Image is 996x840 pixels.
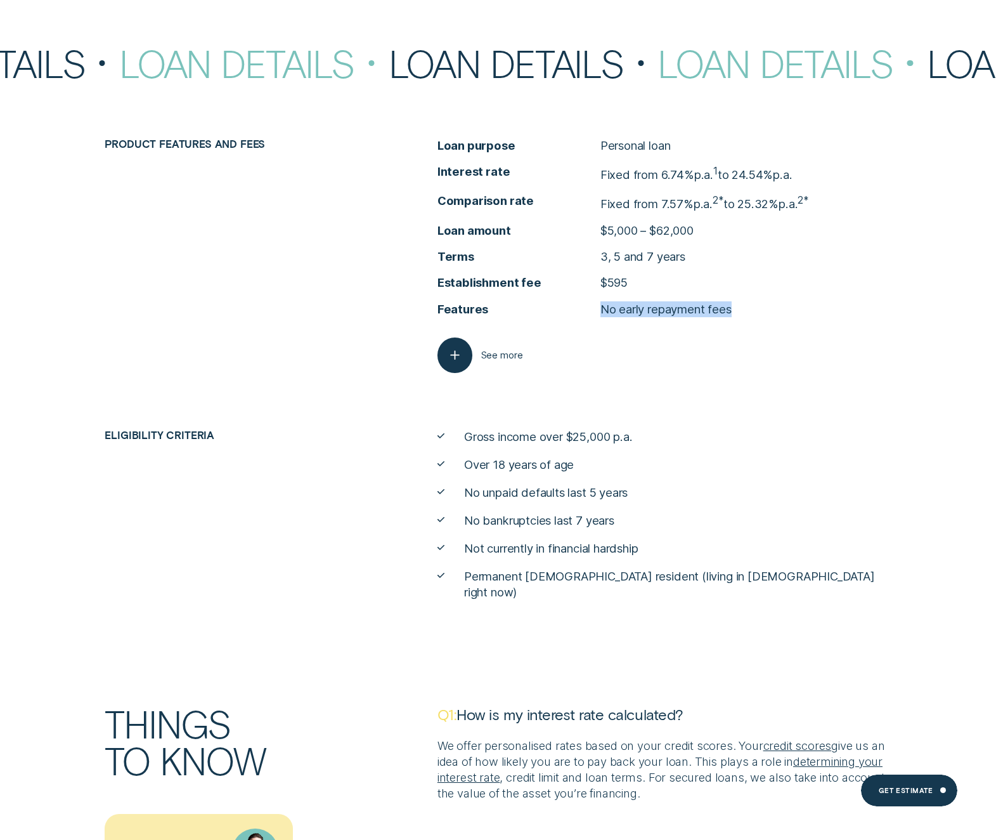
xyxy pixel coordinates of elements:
span: Per Annum [779,197,798,211]
span: Loan amount [437,223,600,239]
p: Fixed from 7.57% to 25.32% [600,193,808,212]
a: credit scores [763,738,832,752]
div: Loan Details [657,44,927,82]
span: p.a. [773,167,792,181]
div: Eligibility criteria [99,429,365,441]
a: determining your interest rate [437,754,883,784]
span: Loan purpose [437,138,600,154]
span: No unpaid defaults last 5 years [464,485,628,501]
p: $5,000 – $62,000 [600,223,694,239]
span: Per Annum [694,197,713,211]
p: How is my interest rate calculated? [437,705,891,724]
span: Gross income over $25,000 p.a. [464,429,633,445]
sup: 1 [713,165,718,177]
span: Establishment fee [437,275,600,291]
span: No bankruptcies last 7 years [464,513,614,528]
p: 3, 5 and 7 years [600,249,685,265]
span: p.a. [694,167,713,181]
span: Terms [437,249,600,265]
span: Per Annum [773,167,792,181]
h2: Things to know [99,705,431,815]
span: p.a. [779,197,798,211]
span: p.a. [694,197,713,211]
div: Product features and fees [99,138,365,150]
span: Comparison rate [437,193,600,209]
p: Fixed from 6.74% to 24.54% [600,164,792,183]
p: Personal loan [600,138,671,154]
span: Permanent [DEMOGRAPHIC_DATA] resident (living in [DEMOGRAPHIC_DATA] right now) [464,568,891,600]
a: Get Estimate [861,775,957,806]
span: Not currently in financial hardship [464,541,638,556]
span: Per Annum [694,167,713,181]
span: Features [437,301,600,317]
span: Interest rate [437,164,600,180]
div: Loan Details [119,44,389,82]
span: Over 18 years of age [464,457,574,473]
div: Loan Details [389,44,658,82]
p: $595 [600,275,628,291]
p: We offer personalised rates based on your credit scores. Your give us an idea of how likely you a... [437,738,891,801]
span: See more [481,350,523,361]
button: See more [437,338,523,372]
p: No early repayment fees [600,301,732,317]
strong: Q1: [437,705,457,723]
